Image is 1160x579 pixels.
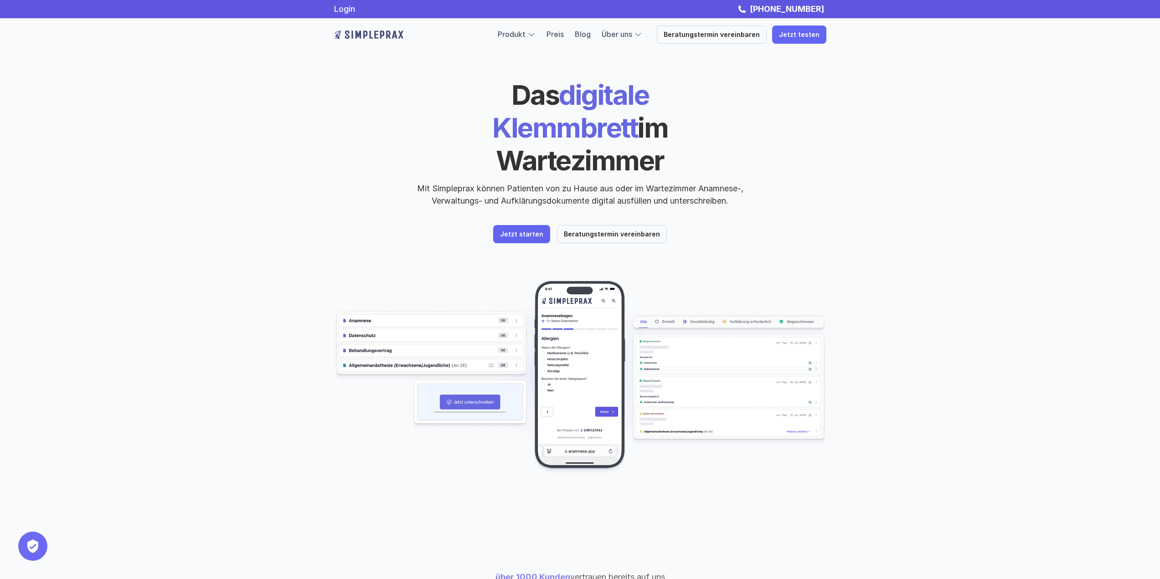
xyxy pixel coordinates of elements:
[334,280,826,476] img: Beispielscreenshots aus der Simpleprax Anwendung
[409,182,751,207] p: Mit Simpleprax können Patienten von zu Hause aus oder im Wartezimmer Anamnese-, Verwaltungs- und ...
[496,111,673,177] span: im Wartezimmer
[511,78,559,111] span: Das
[557,225,667,243] a: Beratungstermin vereinbaren
[500,231,543,238] p: Jetzt starten
[602,30,632,39] a: Über uns
[498,30,526,39] a: Produkt
[750,4,824,14] strong: [PHONE_NUMBER]
[334,4,355,14] a: Login
[664,31,760,39] p: Beratungstermin vereinbaren
[779,31,820,39] p: Jetzt testen
[546,30,564,39] a: Preis
[772,26,826,44] a: Jetzt testen
[748,4,826,14] a: [PHONE_NUMBER]
[493,225,550,243] a: Jetzt starten
[423,78,737,177] h1: digitale Klemmbrett
[657,26,767,44] a: Beratungstermin vereinbaren
[564,231,660,238] p: Beratungstermin vereinbaren
[575,30,591,39] a: Blog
